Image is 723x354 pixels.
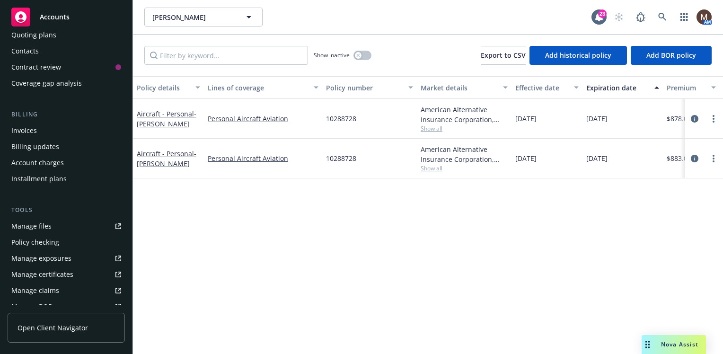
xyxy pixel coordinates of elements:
a: Invoices [8,123,125,138]
button: Expiration date [582,76,663,99]
button: Effective date [511,76,582,99]
a: Manage files [8,219,125,234]
div: Market details [421,83,497,93]
span: [DATE] [586,153,608,163]
span: - [PERSON_NAME] [137,109,196,128]
div: Policy checking [11,235,59,250]
div: Lines of coverage [208,83,308,93]
input: Filter by keyword... [144,46,308,65]
div: Premium [667,83,705,93]
div: Billing updates [11,139,59,154]
div: Account charges [11,155,64,170]
span: [DATE] [515,153,537,163]
div: Coverage gap analysis [11,76,82,91]
span: $883.00 [667,153,691,163]
a: circleInformation [689,113,700,124]
button: Add BOR policy [631,46,712,65]
a: Personal Aircraft Aviation [208,114,318,124]
button: Policy number [322,76,417,99]
div: Manage exposures [11,251,71,266]
span: Nova Assist [661,340,698,348]
a: Aircraft - Personal [137,109,196,128]
span: 10288728 [326,114,356,124]
button: Premium [663,76,720,99]
a: circleInformation [689,153,700,164]
span: Show inactive [314,51,350,59]
span: Add BOR policy [646,51,696,60]
a: Manage certificates [8,267,125,282]
a: Coverage gap analysis [8,76,125,91]
div: Billing [8,110,125,119]
div: Contacts [11,44,39,59]
div: 23 [598,9,607,18]
a: Billing updates [8,139,125,154]
div: Tools [8,205,125,215]
img: photo [697,9,712,25]
span: Show all [421,124,508,133]
span: Export to CSV [481,51,526,60]
button: Policy details [133,76,204,99]
a: Personal Aircraft Aviation [208,153,318,163]
a: Manage claims [8,283,125,298]
div: Manage BORs [11,299,56,314]
a: Contract review [8,60,125,75]
button: Lines of coverage [204,76,322,99]
div: Installment plans [11,171,67,186]
div: Manage files [11,219,52,234]
span: Open Client Navigator [18,323,88,333]
a: Search [653,8,672,27]
div: Drag to move [642,335,653,354]
a: more [708,153,719,164]
a: Manage BORs [8,299,125,314]
button: Market details [417,76,511,99]
a: more [708,113,719,124]
div: Quoting plans [11,27,56,43]
a: Report a Bug [631,8,650,27]
span: - [PERSON_NAME] [137,149,196,168]
a: Start snowing [609,8,628,27]
div: American Alternative Insurance Corporation, [GEOGRAPHIC_DATA] Re, Global Aerospace Inc [421,105,508,124]
div: Effective date [515,83,568,93]
div: Manage claims [11,283,59,298]
a: Account charges [8,155,125,170]
div: American Alternative Insurance Corporation, [GEOGRAPHIC_DATA] Re, Global Aerospace Inc [421,144,508,164]
span: $878.00 [667,114,691,124]
div: Expiration date [586,83,649,93]
a: Accounts [8,4,125,30]
a: Contacts [8,44,125,59]
a: Switch app [675,8,694,27]
div: Policy details [137,83,190,93]
span: [DATE] [586,114,608,124]
span: [DATE] [515,114,537,124]
div: Policy number [326,83,403,93]
a: Aircraft - Personal [137,149,196,168]
span: 10288728 [326,153,356,163]
span: [PERSON_NAME] [152,12,234,22]
div: Manage certificates [11,267,73,282]
span: Add historical policy [545,51,611,60]
a: Installment plans [8,171,125,186]
button: [PERSON_NAME] [144,8,263,27]
a: Manage exposures [8,251,125,266]
div: Invoices [11,123,37,138]
button: Export to CSV [481,46,526,65]
a: Policy checking [8,235,125,250]
button: Add historical policy [529,46,627,65]
button: Nova Assist [642,335,706,354]
span: Accounts [40,13,70,21]
a: Quoting plans [8,27,125,43]
span: Show all [421,164,508,172]
div: Contract review [11,60,61,75]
